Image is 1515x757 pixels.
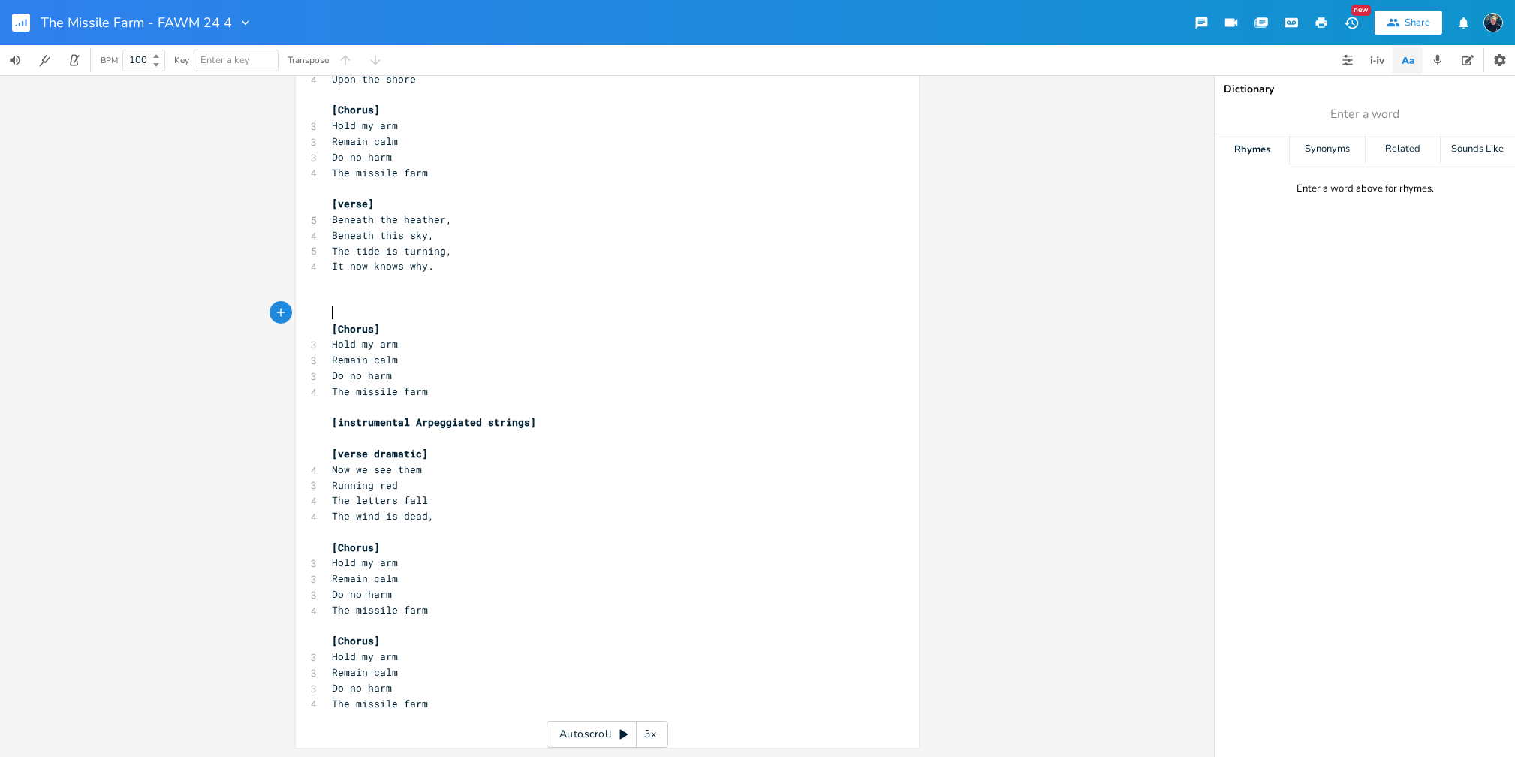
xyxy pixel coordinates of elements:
[41,16,232,29] span: The Missile Farm - FAWM 24 4
[332,353,398,366] span: Remain calm
[332,337,398,351] span: Hold my arm
[332,150,392,164] span: Do no harm
[332,681,392,695] span: Do no harm
[332,369,392,382] span: Do no harm
[547,721,668,748] div: Autoscroll
[1441,134,1515,164] div: Sounds Like
[332,509,434,523] span: The wind is dead,
[332,322,380,336] span: [Chorus]
[1297,182,1434,195] div: Enter a word above for rhymes.
[332,415,536,429] span: [instrumental Arpeggiated strings]
[332,634,380,647] span: [Chorus]
[332,650,398,663] span: Hold my arm
[332,259,434,273] span: It now knows why.
[332,166,428,179] span: The missile farm
[332,587,392,601] span: Do no harm
[1215,134,1289,164] div: Rhymes
[1405,16,1430,29] div: Share
[332,213,452,226] span: Beneath the heather,
[637,721,664,748] div: 3x
[1330,106,1399,123] span: Enter a word
[332,463,422,476] span: Now we see them
[332,119,398,132] span: Hold my arm
[1351,5,1371,16] div: New
[332,572,398,585] span: Remain calm
[101,56,118,65] div: BPM
[332,134,398,148] span: Remain calm
[332,385,428,398] span: The missile farm
[332,541,380,554] span: [Chorus]
[200,53,250,67] span: Enter a key
[332,197,374,210] span: [verse]
[332,72,416,86] span: Upon the shore
[332,478,398,492] span: Running red
[332,244,452,258] span: The tide is turning,
[1336,9,1366,36] button: New
[1483,13,1503,32] img: Stew Dean
[332,103,380,116] span: [Chorus]
[332,447,428,460] span: [verse dramatic]
[1290,134,1364,164] div: Synonyms
[332,228,434,242] span: Beneath this sky,
[332,665,398,679] span: Remain calm
[332,493,428,507] span: The letters fall
[332,697,428,710] span: The missile farm
[174,56,189,65] div: Key
[332,603,428,617] span: The missile farm
[332,556,398,569] span: Hold my arm
[1224,84,1506,95] div: Dictionary
[288,56,329,65] div: Transpose
[1375,11,1442,35] button: Share
[1366,134,1440,164] div: Related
